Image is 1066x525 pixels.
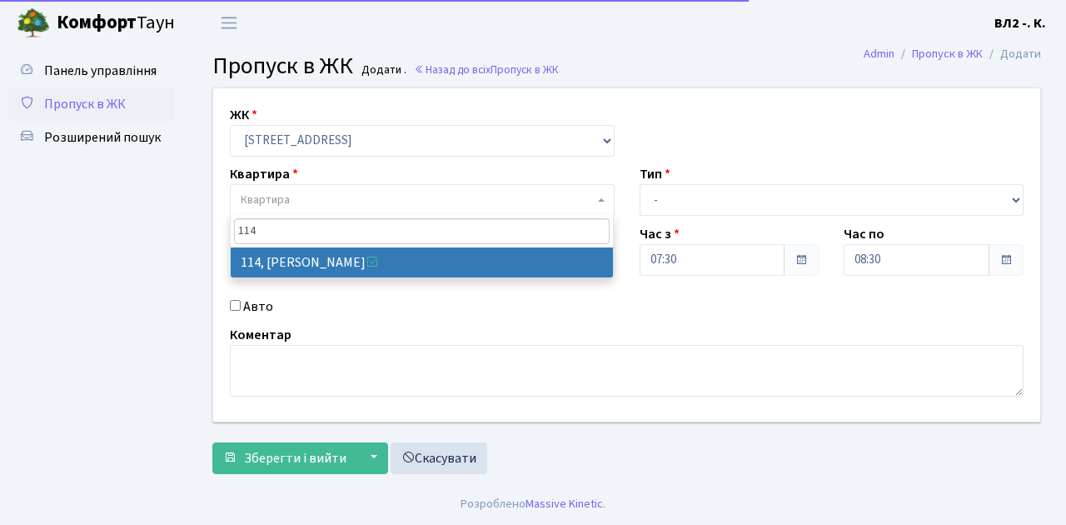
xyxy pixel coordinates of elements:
[994,14,1046,32] b: ВЛ2 -. К.
[461,495,605,513] div: Розроблено .
[491,62,559,77] span: Пропуск в ЖК
[839,37,1066,72] nav: breadcrumb
[640,224,680,244] label: Час з
[912,45,983,62] a: Пропуск в ЖК
[230,164,298,184] label: Квартира
[844,224,884,244] label: Час по
[526,495,603,512] a: Massive Kinetic
[391,442,487,474] a: Скасувати
[8,121,175,154] a: Розширений пошук
[230,325,291,345] label: Коментар
[44,95,126,113] span: Пропуск в ЖК
[8,87,175,121] a: Пропуск в ЖК
[44,128,161,147] span: Розширений пошук
[243,297,273,317] label: Авто
[640,164,670,184] label: Тип
[864,45,894,62] a: Admin
[230,105,257,125] label: ЖК
[17,7,50,40] img: logo.png
[57,9,175,37] span: Таун
[414,62,559,77] a: Назад до всіхПропуск в ЖК
[358,63,406,77] small: Додати .
[208,9,250,37] button: Переключити навігацію
[994,13,1046,33] a: ВЛ2 -. К.
[44,62,157,80] span: Панель управління
[8,54,175,87] a: Панель управління
[57,9,137,36] b: Комфорт
[231,247,614,277] li: 114, [PERSON_NAME]
[212,49,353,82] span: Пропуск в ЖК
[983,45,1041,63] li: Додати
[241,192,290,208] span: Квартира
[212,442,357,474] button: Зберегти і вийти
[244,449,346,467] span: Зберегти і вийти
